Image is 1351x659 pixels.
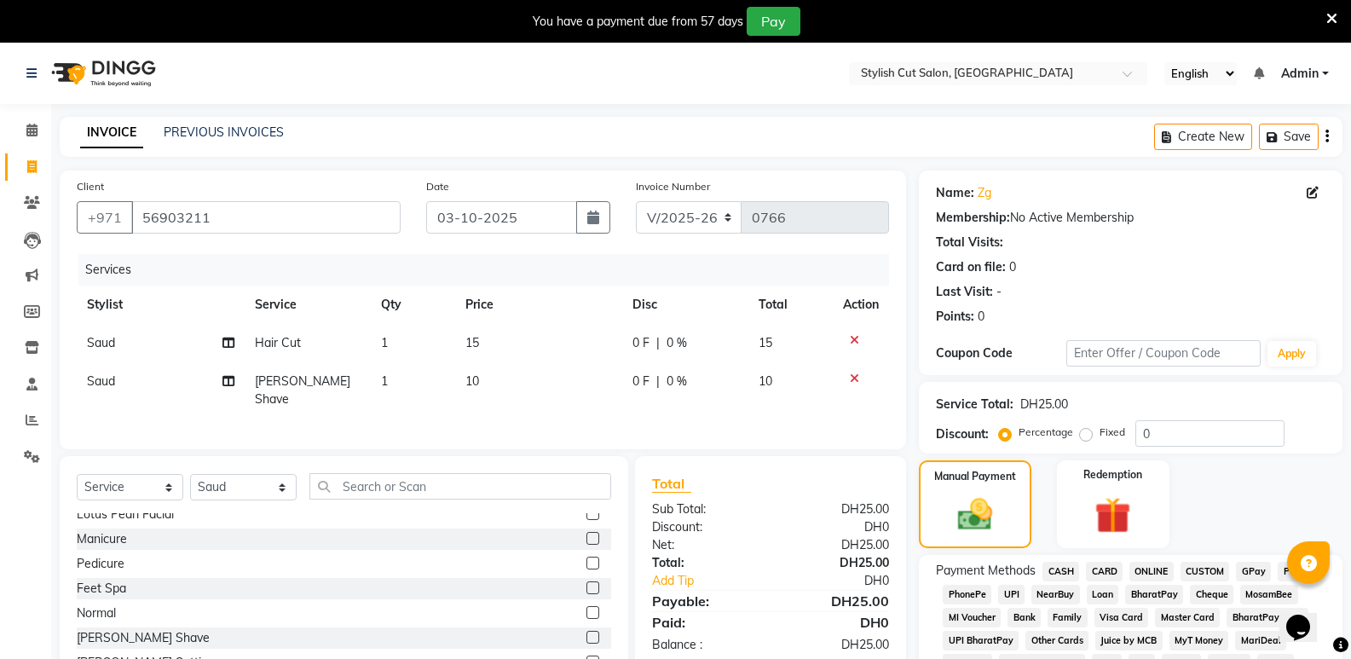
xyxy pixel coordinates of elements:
[1066,340,1261,367] input: Enter Offer / Coupon Code
[936,308,974,326] div: Points:
[936,562,1036,580] span: Payment Methods
[934,469,1016,484] label: Manual Payment
[77,179,104,194] label: Client
[1154,124,1252,150] button: Create New
[1190,585,1233,604] span: Cheque
[639,518,771,536] div: Discount:
[943,585,991,604] span: PhonePe
[936,234,1003,251] div: Total Visits:
[771,636,902,654] div: DH25.00
[936,344,1065,362] div: Coupon Code
[1042,562,1079,581] span: CASH
[455,286,623,324] th: Price
[639,500,771,518] div: Sub Total:
[656,334,660,352] span: |
[1169,631,1229,650] span: MyT Money
[1259,124,1319,150] button: Save
[1281,65,1319,83] span: Admin
[77,604,116,622] div: Normal
[255,373,350,407] span: [PERSON_NAME] Shave
[1181,562,1230,581] span: CUSTOM
[1155,608,1220,627] span: Master Card
[80,118,143,148] a: INVOICE
[639,612,771,633] div: Paid:
[465,373,479,389] span: 10
[936,209,1010,227] div: Membership:
[255,335,301,350] span: Hair Cut
[639,536,771,554] div: Net:
[639,572,793,590] a: Add Tip
[639,636,771,654] div: Balance :
[1031,585,1080,604] span: NearBuy
[533,13,743,31] div: You have a payment due from 57 days
[833,286,889,324] th: Action
[77,530,127,548] div: Manicure
[998,585,1025,604] span: UPI
[639,591,771,611] div: Payable:
[936,283,993,301] div: Last Visit:
[43,49,160,97] img: logo
[943,608,1001,627] span: MI Voucher
[77,629,210,647] div: [PERSON_NAME] Shave
[636,179,710,194] label: Invoice Number
[936,184,974,202] div: Name:
[978,184,991,202] a: Zg
[1236,562,1271,581] span: GPay
[748,286,833,324] th: Total
[639,554,771,572] div: Total:
[947,494,1003,535] img: _cash.svg
[1240,585,1298,604] span: MosamBee
[381,373,388,389] span: 1
[1009,258,1016,276] div: 0
[622,286,748,324] th: Disc
[936,396,1013,413] div: Service Total:
[771,518,902,536] div: DH0
[1129,562,1174,581] span: ONLINE
[656,373,660,390] span: |
[371,286,455,324] th: Qty
[759,373,772,389] span: 10
[77,555,124,573] div: Pedicure
[465,335,479,350] span: 15
[667,373,687,390] span: 0 %
[793,572,902,590] div: DH0
[978,308,984,326] div: 0
[426,179,449,194] label: Date
[77,506,174,523] div: Lotus Pearl Facial
[87,373,115,389] span: Saud
[759,335,772,350] span: 15
[936,425,989,443] div: Discount:
[1095,631,1163,650] span: Juice by MCB
[78,254,902,286] div: Services
[1083,467,1142,483] label: Redemption
[667,334,687,352] span: 0 %
[1278,562,1319,581] span: PayTM
[1086,562,1123,581] span: CARD
[652,475,691,493] span: Total
[1048,608,1088,627] span: Family
[771,591,902,611] div: DH25.00
[1267,341,1316,367] button: Apply
[632,334,650,352] span: 0 F
[77,201,133,234] button: +971
[309,473,611,500] input: Search or Scan
[996,283,1002,301] div: -
[1019,425,1073,440] label: Percentage
[1087,585,1119,604] span: Loan
[77,580,126,598] div: Feet Spa
[747,7,800,36] button: Pay
[1125,585,1183,604] span: BharatPay
[1083,493,1142,538] img: _gift.svg
[245,286,371,324] th: Service
[771,612,902,633] div: DH0
[1025,631,1088,650] span: Other Cards
[1007,608,1041,627] span: Bank
[164,124,284,140] a: PREVIOUS INVOICES
[771,500,902,518] div: DH25.00
[771,536,902,554] div: DH25.00
[1227,608,1308,627] span: BharatPay Card
[131,201,401,234] input: Search by Name/Mobile/Email/Code
[1235,631,1286,650] span: MariDeal
[381,335,388,350] span: 1
[1279,591,1334,642] iframe: chat widget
